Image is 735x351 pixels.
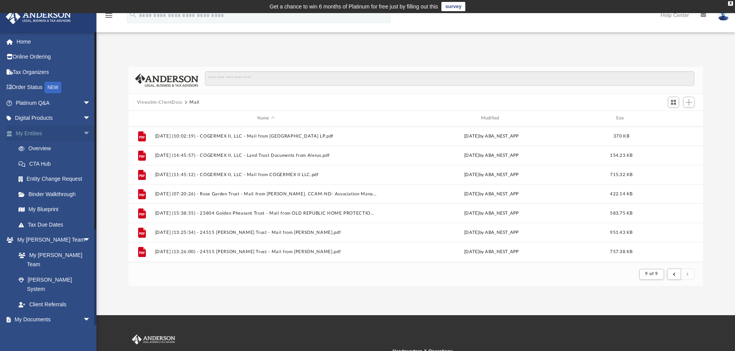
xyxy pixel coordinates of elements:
[83,111,98,126] span: arrow_drop_down
[155,172,377,177] button: [DATE] (11:45:12) - COGERMEX II, LLC - Mail from COGERMEX II LLC.pdf
[155,134,377,139] button: [DATE] (10:02:19) - COGERMEX II, LLC - Mail from [GEOGRAPHIC_DATA] LP.pdf
[11,217,102,232] a: Tax Due Dates
[659,188,676,200] button: More options
[205,71,694,86] input: Search files and folders
[11,272,98,297] a: [PERSON_NAME] System
[441,2,465,11] a: survey
[104,15,113,20] a: menu
[610,153,632,157] span: 154.23 KB
[5,34,102,49] a: Home
[639,269,664,280] button: 9 of 9
[5,64,102,80] a: Tax Organizers
[380,229,603,236] div: [DATE] by ABA_NEST_APP
[132,115,151,122] div: id
[610,191,632,196] span: 422.14 KB
[189,99,199,106] button: Mail
[3,9,73,24] img: Anderson Advisors Platinum Portal
[613,134,629,138] span: 370 KB
[640,115,694,122] div: id
[5,312,98,327] a: My Documentsarrow_drop_down
[5,80,102,96] a: Order StatusNEW
[659,227,676,238] button: More options
[155,230,377,235] button: [DATE] (13:25:54) - 24515 [PERSON_NAME] Trust - Mail from [PERSON_NAME].pdf
[83,126,98,141] span: arrow_drop_down
[610,172,632,176] span: 715.32 KB
[380,171,603,178] div: [DATE] by ABA_NEST_APP
[83,95,98,111] span: arrow_drop_down
[610,230,632,234] span: 951.43 KB
[683,97,695,107] button: Add
[44,82,61,93] div: NEW
[155,211,377,216] button: [DATE] (15:38:55) - 23804 Golden Pheasant Trust - Mail from OLD REPUBLIC HOME PROTECTION.pdf
[659,246,676,257] button: More options
[130,334,177,344] img: Anderson Advisors Platinum Portal
[645,272,658,276] span: 9 of 9
[11,247,95,272] a: My [PERSON_NAME] Team
[380,115,602,122] div: Modified
[11,202,98,217] a: My Blueprint
[11,297,98,312] a: Client Referrals
[380,190,603,197] div: [DATE] by ABA_NEST_APP
[11,171,102,187] a: Entity Change Request
[270,2,438,11] div: Get a chance to win 6 months of Platinum for free just by filling out this
[659,169,676,180] button: More options
[610,249,632,254] span: 757.38 KB
[718,10,729,21] img: User Pic
[128,126,703,262] div: grid
[11,156,102,171] a: CTA Hub
[155,249,377,254] button: [DATE] (13:26:00) - 24515 [PERSON_NAME] Trust - Mail from [PERSON_NAME].pdf
[5,95,102,111] a: Platinum Q&Aarrow_drop_down
[668,97,679,107] button: Switch to Grid View
[83,312,98,328] span: arrow_drop_down
[659,149,676,161] button: More options
[380,152,603,159] div: [DATE] by ABA_NEST_APP
[83,232,98,248] span: arrow_drop_down
[11,141,102,156] a: Overview
[155,153,377,158] button: [DATE] (14:45:57) - COGERMEX II, LLC - Land Trust Documents from Alerus.pdf
[610,211,632,215] span: 583.75 KB
[5,49,102,65] a: Online Ordering
[129,10,137,19] i: search
[5,126,102,141] a: My Entitiesarrow_drop_down
[5,232,98,248] a: My [PERSON_NAME] Teamarrow_drop_down
[104,11,113,20] i: menu
[5,111,102,126] a: Digital Productsarrow_drop_down
[659,130,676,142] button: More options
[380,248,603,255] div: [DATE] by ABA_NEST_APP
[380,210,603,217] div: [DATE] by ABA_NEST_APP
[659,207,676,219] button: More options
[380,133,603,139] div: [DATE] by ABA_NEST_APP
[154,115,377,122] div: Name
[137,99,182,106] button: Viewable-ClientDocs
[606,115,637,122] div: Size
[728,1,733,6] div: close
[155,191,377,196] button: [DATE] (07:20:26) - Rose Garden Trust - Mail from [PERSON_NAME], CCAM-ND- Association Manager.pdf
[11,186,102,202] a: Binder Walkthrough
